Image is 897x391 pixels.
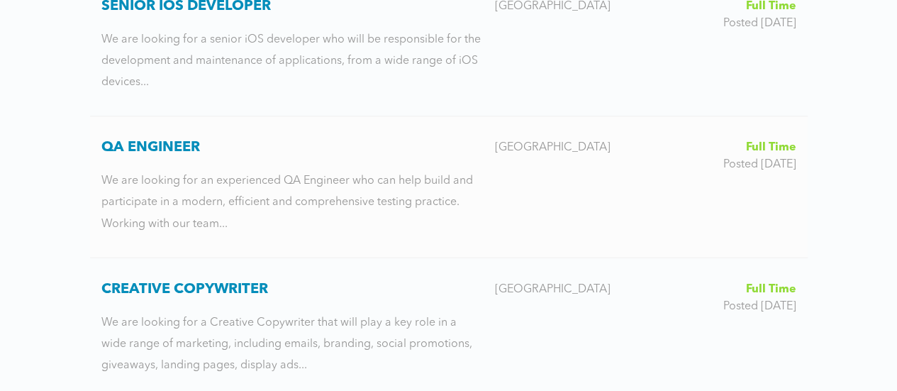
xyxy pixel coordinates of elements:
[484,280,657,297] div: [GEOGRAPHIC_DATA]
[101,175,473,229] span: We are looking for an experienced QA Engineer who can help build and participate in a modern, eff...
[484,139,657,156] div: [GEOGRAPHIC_DATA]
[723,300,796,312] time: Posted [DATE]
[723,159,796,170] time: Posted [DATE]
[669,280,796,297] li: Full Time
[669,139,796,156] li: Full Time
[101,280,484,297] h3: Creative Copywriter
[101,34,481,88] span: We are looking for a senior iOS developer who will be responsible for the development and mainten...
[723,18,796,29] time: Posted [DATE]
[101,316,472,370] span: We are looking for a Creative Copywriter that will play a key role in a wide range of marketing, ...
[90,116,808,257] a: QA Engineer We are looking for an experienced QA Engineer who can help build and participate in a...
[101,139,484,156] h3: QA Engineer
